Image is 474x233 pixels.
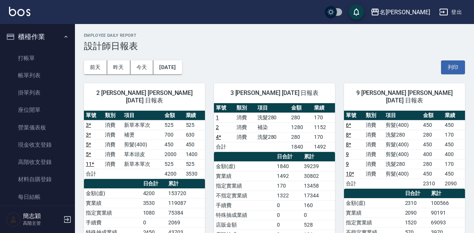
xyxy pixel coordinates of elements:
span: 3 [PERSON_NAME] [DATE] 日報表 [223,89,326,97]
td: 消費 [103,159,122,169]
td: 630 [184,130,205,140]
td: 450 [421,169,443,179]
th: 日合計 [141,179,166,189]
td: 1152 [312,122,335,132]
td: 2090 [403,208,429,218]
button: 櫃檯作業 [3,27,72,47]
td: 草本頭皮 [122,149,163,159]
button: 列印 [441,60,465,74]
th: 類別 [235,103,255,113]
td: 消費 [103,140,122,149]
td: 450 [184,140,205,149]
th: 日合計 [275,152,302,162]
table: a dense table [84,111,205,179]
td: 手續費 [84,218,141,227]
td: 525 [163,159,184,169]
td: 合計 [84,169,103,179]
td: 消費 [103,120,122,130]
td: 洗髮280 [384,159,421,169]
td: 0 [302,210,335,220]
th: 業績 [184,111,205,120]
td: 1080 [141,208,166,218]
td: 消費 [364,149,384,159]
td: 消費 [364,159,384,169]
td: 剪髮(400) [384,149,421,159]
td: 1400 [184,149,205,159]
button: 名[PERSON_NAME] [368,5,433,20]
a: 9 [346,161,349,167]
td: 170 [443,130,465,140]
td: 170 [312,132,335,142]
td: 75384 [166,208,205,218]
td: 450 [163,140,184,149]
button: 登出 [436,5,465,19]
a: 掛單列表 [3,84,72,101]
button: [DATE] [153,60,182,74]
img: Person [6,212,21,227]
td: 1840 [275,161,302,171]
td: 店販金額 [214,220,275,230]
td: 新草本單次 [122,120,163,130]
td: 450 [443,140,465,149]
a: 1 [216,114,219,120]
td: 金額(虛) [84,188,141,198]
td: 1280 [289,122,312,132]
a: 打帳單 [3,50,72,67]
td: 消費 [235,122,255,132]
td: 700 [163,130,184,140]
button: 昨天 [107,60,130,74]
td: 消費 [364,140,384,149]
td: 450 [421,120,443,130]
td: 4200 [141,188,166,198]
h2: Employee Daily Report [84,33,465,38]
td: 400 [421,149,443,159]
td: 1492 [312,142,335,152]
table: a dense table [214,103,335,152]
td: 525 [163,120,184,130]
th: 單號 [84,111,103,120]
td: 實業績 [84,198,141,208]
td: 實業績 [344,208,403,218]
td: 特殊抽成業績 [214,210,275,220]
td: 剪髮(400) [384,140,421,149]
td: 30802 [302,171,335,181]
td: 0 [141,218,166,227]
td: 1840 [289,142,312,152]
td: 170 [443,159,465,169]
td: 不指定實業績 [214,191,275,200]
td: 13458 [302,181,335,191]
span: 9 [PERSON_NAME] [PERSON_NAME][DATE] 日報表 [353,89,456,104]
th: 項目 [384,111,421,120]
button: save [349,5,364,20]
td: 消費 [364,120,384,130]
img: Logo [9,7,30,16]
td: 450 [443,169,465,179]
td: 2310 [403,198,429,208]
td: 119087 [166,198,205,208]
a: 帳單列表 [3,67,72,84]
table: a dense table [344,111,465,189]
td: 指定實業績 [344,218,403,227]
th: 項目 [256,103,289,113]
th: 累計 [429,189,465,198]
td: 2000 [163,149,184,159]
th: 業績 [443,111,465,120]
td: 3530 [184,169,205,179]
th: 單號 [214,103,235,113]
a: 排班表 [3,206,72,223]
td: 450 [443,120,465,130]
h5: 簡志穎 [23,212,61,220]
td: 消費 [364,130,384,140]
td: 2090 [443,179,465,188]
td: 洗髮280 [256,132,289,142]
td: 400 [443,149,465,159]
a: 每日結帳 [3,188,72,206]
td: 消費 [364,169,384,179]
td: 合計 [344,179,364,188]
p: 高階主管 [23,220,61,227]
th: 項目 [122,111,163,120]
a: 2 [216,124,219,130]
td: 153720 [166,188,205,198]
a: 現金收支登錄 [3,136,72,153]
td: 消費 [235,113,255,122]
